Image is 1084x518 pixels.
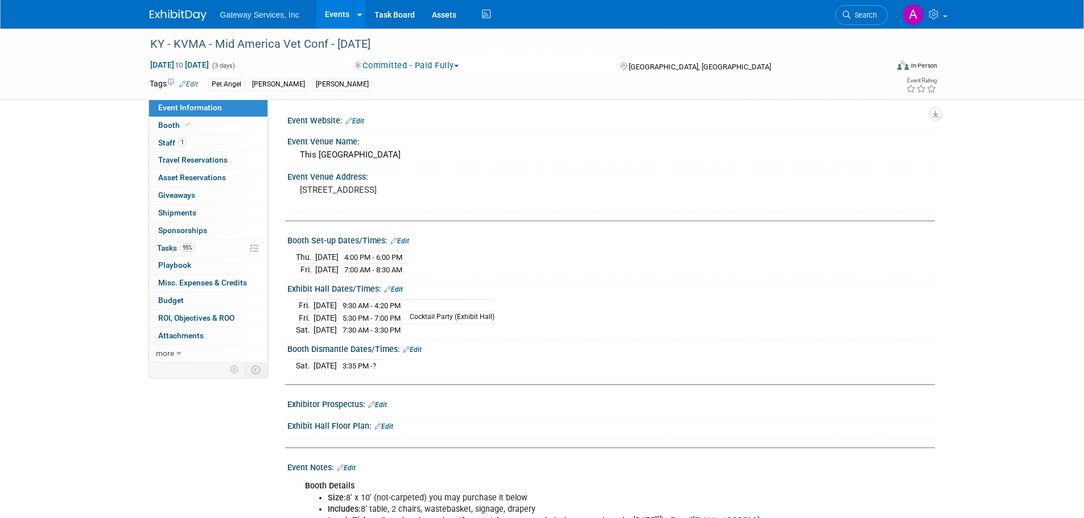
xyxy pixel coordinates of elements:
[835,5,888,25] a: Search
[296,251,315,264] td: Thu.
[158,138,187,147] span: Staff
[149,205,267,222] a: Shipments
[158,331,204,340] span: Attachments
[150,10,207,21] img: ExhibitDay
[906,78,937,84] div: Event Rating
[158,103,222,112] span: Event Information
[149,345,267,362] a: more
[296,300,314,312] td: Fri.
[343,301,401,310] span: 9:30 AM - 4:20 PM
[149,169,267,187] a: Asset Reservations
[287,168,935,183] div: Event Venue Address:
[343,326,401,334] span: 7:30 AM - 3:30 PM
[403,346,422,354] a: Edit
[158,208,196,217] span: Shipments
[390,237,409,245] a: Edit
[178,138,187,147] span: 1
[629,63,771,71] span: [GEOGRAPHIC_DATA], [GEOGRAPHIC_DATA]
[287,417,935,432] div: Exhibit Hall Floor Plan:
[157,243,195,252] span: Tasks
[373,362,376,370] span: ?
[314,324,337,336] td: [DATE]
[158,226,207,235] span: Sponsorships
[149,222,267,239] a: Sponsorships
[149,310,267,327] a: ROI, Objectives & ROO
[158,260,191,270] span: Playbook
[374,422,393,430] a: Edit
[158,296,184,305] span: Budget
[158,121,193,130] span: Booth
[315,251,339,264] td: [DATE]
[337,464,356,472] a: Edit
[158,173,226,182] span: Asset Reservations
[149,187,267,204] a: Giveaways
[287,133,935,147] div: Event Venue Name:
[821,59,938,76] div: Event Format
[287,112,935,127] div: Event Website:
[149,257,267,274] a: Playbook
[287,280,935,295] div: Exhibit Hall Dates/Times:
[149,292,267,309] a: Budget
[300,185,545,195] pre: [STREET_ADDRESS]
[296,324,314,336] td: Sat.
[403,312,494,324] td: Cocktail Party (Exhibit Hall)
[287,341,935,355] div: Booth Dismantle Dates/Times:
[314,312,337,324] td: [DATE]
[149,135,267,152] a: Staff1
[287,232,935,247] div: Booth Set-up Dates/Times:
[296,360,314,372] td: Sat.
[344,266,402,274] span: 7:00 AM - 8:30 AM
[146,34,871,55] div: KY - KVMA - Mid America Vet Conf - [DATE]
[328,504,361,514] b: Includes:
[851,11,877,19] span: Search
[902,4,924,26] img: Alyson Evans
[180,243,195,252] span: 95%
[185,122,191,128] i: Booth reservation complete
[244,362,267,377] td: Toggle Event Tabs
[344,253,402,262] span: 4:00 PM - 6:00 PM
[156,349,174,358] span: more
[211,62,235,69] span: (3 days)
[897,61,909,70] img: Format-Inperson.png
[208,78,245,90] div: Pet Angel
[368,401,387,409] a: Edit
[149,240,267,257] a: Tasks95%
[158,190,195,200] span: Giveaways
[351,60,463,72] button: Committed - Paid Fully
[315,264,339,276] td: [DATE]
[305,481,355,491] b: Booth Details
[296,312,314,324] td: Fri.
[249,78,308,90] div: [PERSON_NAME]
[150,78,198,91] td: Tags
[158,313,234,322] span: ROI, Objectives & ROO
[149,117,267,134] a: Booth
[174,60,185,69] span: to
[158,155,228,164] span: Travel Reservations
[179,80,198,88] a: Edit
[287,396,935,411] div: Exhibitor Prospectus:
[296,146,926,164] div: This [GEOGRAPHIC_DATA]
[328,493,346,503] b: Size:
[220,10,299,19] span: Gateway Services, Inc
[384,285,403,293] a: Edit
[150,60,209,70] span: [DATE] [DATE]
[149,100,267,117] a: Event Information
[343,314,401,322] span: 5:30 PM - 7:00 PM
[149,328,267,345] a: Attachments
[314,300,337,312] td: [DATE]
[225,362,245,377] td: Personalize Event Tab Strip
[287,459,935,474] div: Event Notes:
[158,278,247,287] span: Misc. Expenses & Credits
[312,78,372,90] div: [PERSON_NAME]
[149,275,267,292] a: Misc. Expenses & Credits
[910,61,937,70] div: In-Person
[328,492,803,504] li: 8’ x 10’ (not-carpeted) you may purchase it below
[328,504,803,515] li: 8’ table, 2 chairs, wastebasket, signage, drapery
[149,152,267,169] a: Travel Reservations
[296,264,315,276] td: Fri.
[345,117,364,125] a: Edit
[314,360,337,372] td: [DATE]
[343,362,376,370] span: 3:35 PM -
